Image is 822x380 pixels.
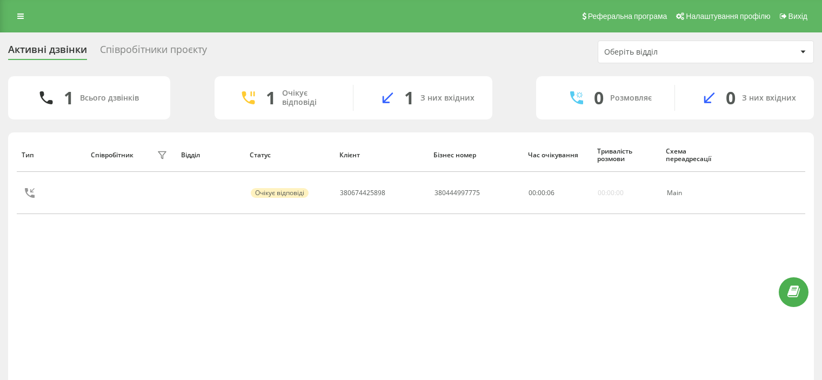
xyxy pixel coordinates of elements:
div: 380444997775 [435,189,480,197]
div: Очікує відповіді [251,188,309,198]
div: Розмовляє [610,94,652,103]
span: Налаштування профілю [686,12,770,21]
div: Статус [250,151,329,159]
div: Клієнт [339,151,424,159]
div: 1 [64,88,73,108]
span: 00 [529,188,536,197]
div: Main [667,189,730,197]
span: 06 [547,188,554,197]
div: 00:00:00 [598,189,624,197]
div: 0 [594,88,604,108]
div: Очікує відповіді [282,89,337,107]
div: З них вхідних [742,94,796,103]
div: Тривалість розмови [597,148,656,163]
span: Вихід [788,12,807,21]
div: Всього дзвінків [80,94,139,103]
div: Бізнес номер [433,151,518,159]
div: Час очікування [528,151,587,159]
span: Реферальна програма [588,12,667,21]
div: Оберіть відділ [604,48,733,57]
div: Відділ [181,151,240,159]
div: 380674425898 [340,189,385,197]
div: 1 [266,88,276,108]
div: З них вхідних [420,94,475,103]
div: : : [529,189,554,197]
div: Тип [22,151,81,159]
div: 0 [726,88,736,108]
div: Активні дзвінки [8,44,87,61]
div: Співробітник [91,151,133,159]
span: 00 [538,188,545,197]
div: Схема переадресації [666,148,731,163]
div: 1 [404,88,414,108]
div: Співробітники проєкту [100,44,207,61]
